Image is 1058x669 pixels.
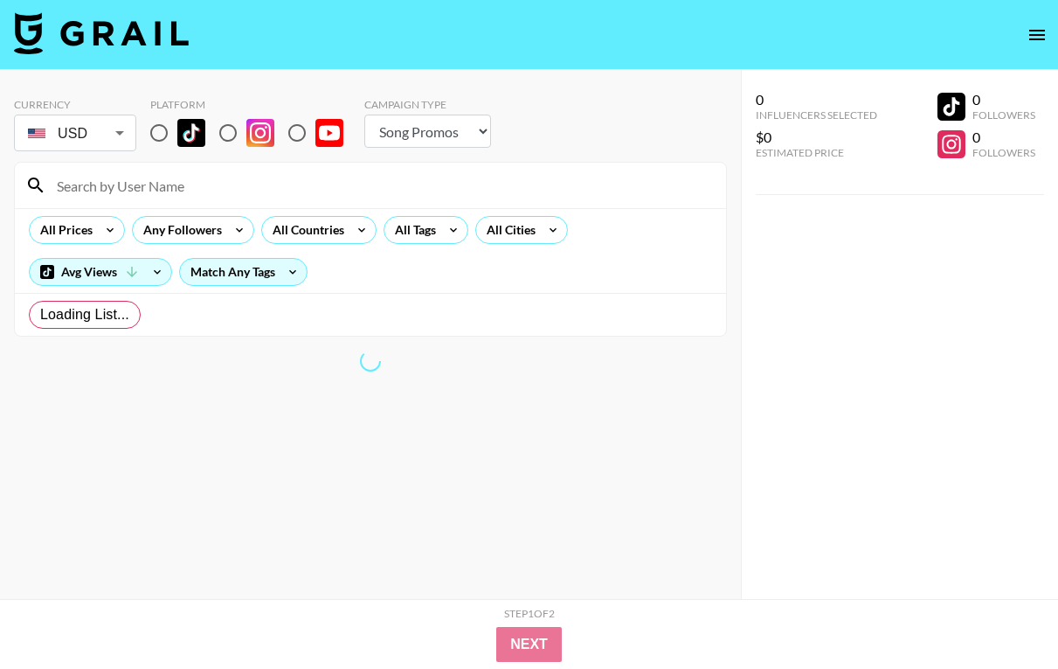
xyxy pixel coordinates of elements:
[364,98,491,111] div: Campaign Type
[315,119,343,147] img: YouTube
[246,119,274,147] img: Instagram
[360,351,381,372] span: Refreshing exchangeRatesNew, lists, bookers, clients, countries, tags, cities, talent, talent...
[756,146,877,159] div: Estimated Price
[496,627,562,662] button: Next
[476,217,539,243] div: All Cities
[14,98,136,111] div: Currency
[972,129,1035,146] div: 0
[30,259,171,285] div: Avg Views
[180,259,307,285] div: Match Any Tags
[30,217,96,243] div: All Prices
[504,607,555,620] div: Step 1 of 2
[14,12,189,54] img: Grail Talent
[756,91,877,108] div: 0
[972,91,1035,108] div: 0
[150,98,357,111] div: Platform
[384,217,439,243] div: All Tags
[972,108,1035,122] div: Followers
[756,108,877,122] div: Influencers Selected
[262,217,348,243] div: All Countries
[17,118,133,149] div: USD
[46,171,716,199] input: Search by User Name
[133,217,225,243] div: Any Followers
[40,304,129,325] span: Loading List...
[756,129,877,146] div: $0
[1020,17,1055,52] button: open drawer
[972,146,1035,159] div: Followers
[177,119,205,147] img: TikTok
